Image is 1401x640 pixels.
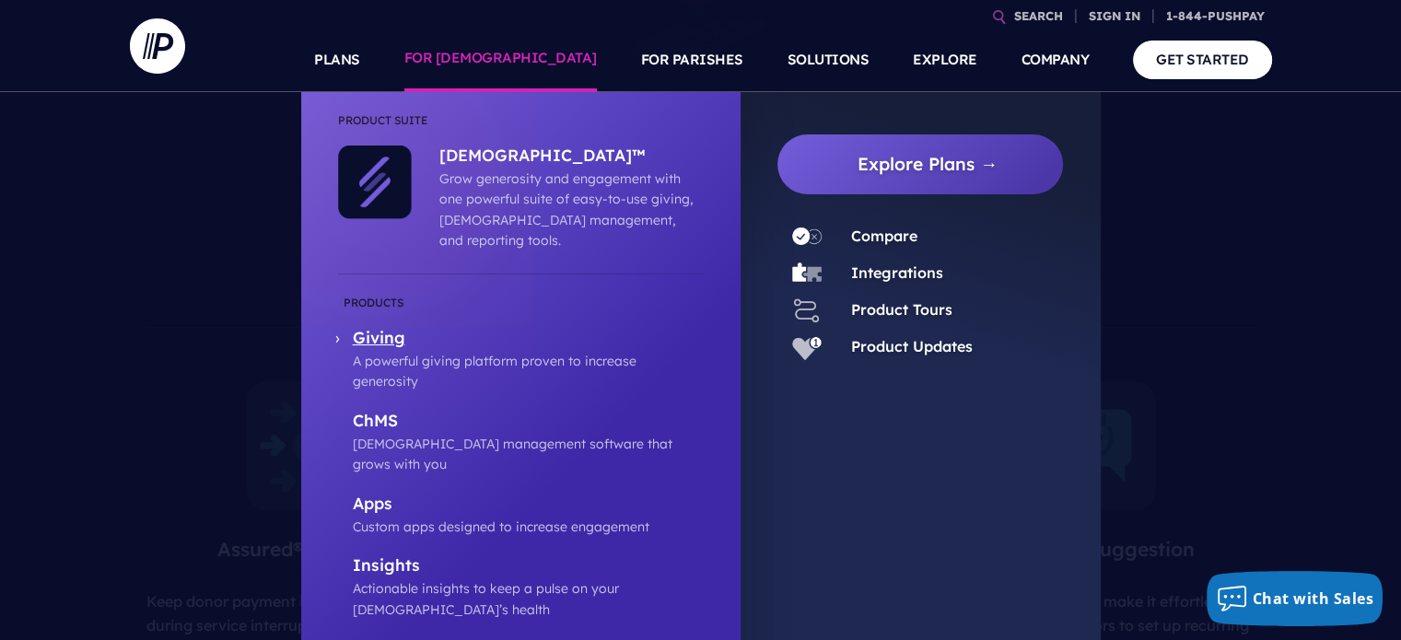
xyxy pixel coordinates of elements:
[353,555,704,578] p: Insights
[338,411,704,475] a: ChMS [DEMOGRAPHIC_DATA] management software that grows with you
[913,28,977,92] a: EXPLORE
[851,337,973,355] a: Product Updates
[792,259,822,288] img: Integrations - Icon
[777,259,836,288] a: Integrations - Icon
[338,555,704,620] a: Insights Actionable insights to keep a pulse on your [DEMOGRAPHIC_DATA]’s health
[641,28,743,92] a: FOR PARISHES
[353,328,704,351] p: Giving
[792,134,1064,194] a: Explore Plans →
[792,332,822,362] img: Product Updates - Icon
[792,296,822,325] img: Product Tours - Icon
[338,111,704,145] li: Product Suite
[439,169,695,251] p: Grow generosity and engagement with one powerful suite of easy-to-use giving, [DEMOGRAPHIC_DATA] ...
[851,227,917,245] a: Compare
[851,263,943,282] a: Integrations
[353,434,704,475] p: [DEMOGRAPHIC_DATA] management software that grows with you
[353,578,704,620] p: Actionable insights to keep a pulse on your [DEMOGRAPHIC_DATA]’s health
[338,145,412,219] img: ChurchStaq™ - Icon
[777,332,836,362] a: Product Updates - Icon
[338,494,704,538] a: Apps Custom apps designed to increase engagement
[353,351,704,392] p: A powerful giving platform proven to increase generosity
[412,145,695,251] a: [DEMOGRAPHIC_DATA]™ Grow generosity and engagement with one powerful suite of easy-to-use giving,...
[353,411,704,434] p: ChMS
[404,28,597,92] a: FOR [DEMOGRAPHIC_DATA]
[353,517,704,537] p: Custom apps designed to increase engagement
[792,222,822,251] img: Compare - Icon
[338,293,704,392] a: Giving A powerful giving platform proven to increase generosity
[788,28,870,92] a: SOLUTIONS
[1133,41,1272,78] a: GET STARTED
[1207,571,1383,626] button: Chat with Sales
[353,494,704,517] p: Apps
[777,296,836,325] a: Product Tours - Icon
[1253,588,1374,609] span: Chat with Sales
[314,28,360,92] a: PLANS
[1022,28,1090,92] a: COMPANY
[851,300,952,319] a: Product Tours
[439,145,695,169] p: [DEMOGRAPHIC_DATA]™
[777,222,836,251] a: Compare - Icon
